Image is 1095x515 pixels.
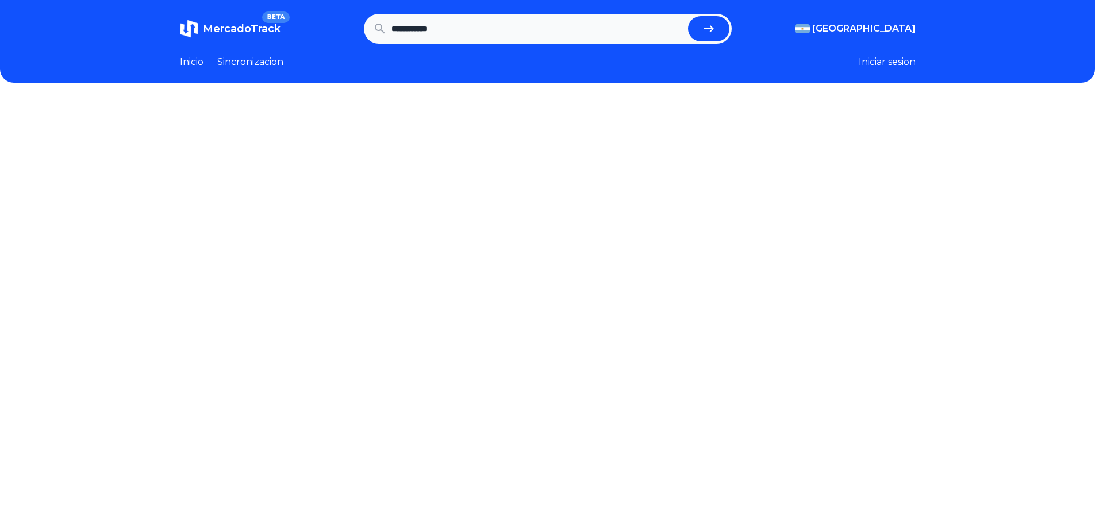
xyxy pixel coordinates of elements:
img: Argentina [795,24,810,33]
span: [GEOGRAPHIC_DATA] [812,22,916,36]
a: MercadoTrackBETA [180,20,281,38]
img: MercadoTrack [180,20,198,38]
button: [GEOGRAPHIC_DATA] [795,22,916,36]
span: MercadoTrack [203,22,281,35]
a: Inicio [180,55,203,69]
span: BETA [262,11,289,23]
a: Sincronizacion [217,55,283,69]
button: Iniciar sesion [859,55,916,69]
